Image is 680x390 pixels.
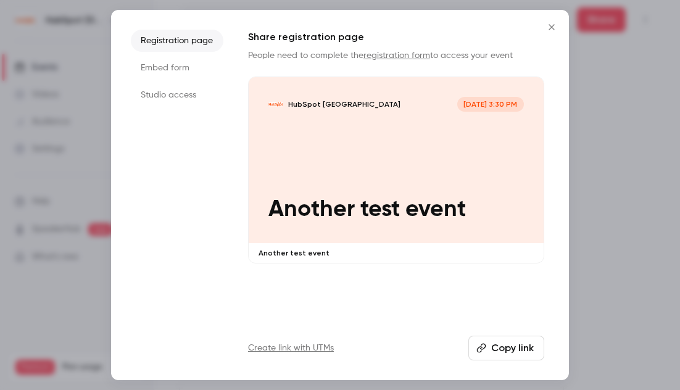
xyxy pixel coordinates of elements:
a: registration form [363,51,430,60]
span: [DATE] 3:30 PM [457,97,524,112]
li: Embed form [131,57,223,79]
a: Another test eventHubSpot [GEOGRAPHIC_DATA][DATE] 3:30 PMAnother test eventAnother test event [248,77,544,263]
h1: Share registration page [248,30,544,44]
p: HubSpot [GEOGRAPHIC_DATA] [288,99,400,109]
li: Registration page [131,30,223,52]
p: People need to complete the to access your event [248,49,544,62]
p: Another test event [268,196,523,223]
li: Studio access [131,84,223,106]
img: Another test event [268,97,283,112]
a: Create link with UTMs [248,342,334,354]
button: Copy link [468,336,544,360]
button: Close [539,15,564,39]
p: Another test event [259,248,534,258]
